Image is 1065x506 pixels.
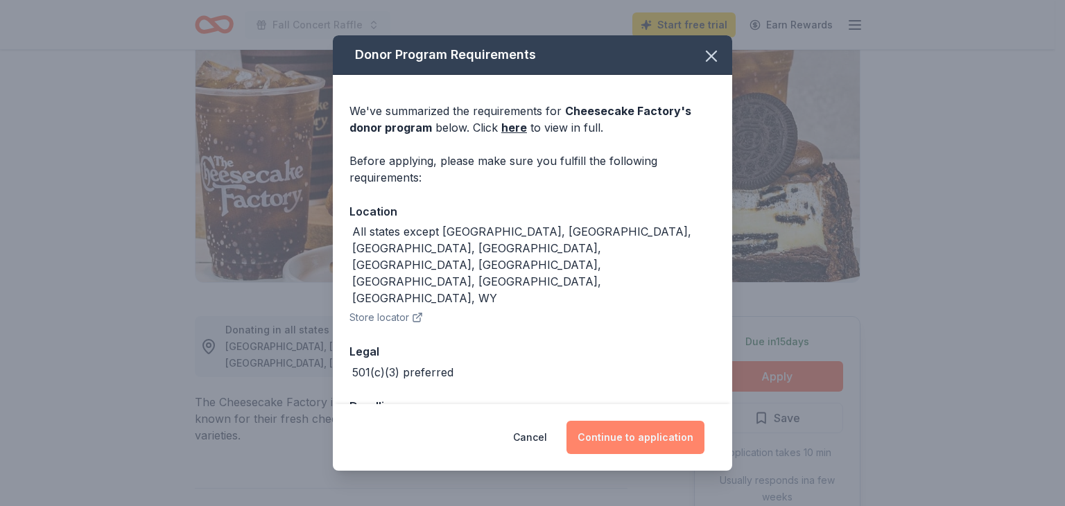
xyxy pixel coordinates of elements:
button: Cancel [513,421,547,454]
button: Continue to application [566,421,704,454]
div: We've summarized the requirements for below. Click to view in full. [349,103,716,136]
a: here [501,119,527,136]
button: Store locator [349,309,423,326]
div: Location [349,202,716,220]
div: Deadline [349,397,716,415]
div: 501(c)(3) preferred [352,364,453,381]
div: All states except [GEOGRAPHIC_DATA], [GEOGRAPHIC_DATA], [GEOGRAPHIC_DATA], [GEOGRAPHIC_DATA], [GE... [352,223,716,306]
div: Legal [349,342,716,360]
div: Donor Program Requirements [333,35,732,75]
div: Before applying, please make sure you fulfill the following requirements: [349,152,716,186]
